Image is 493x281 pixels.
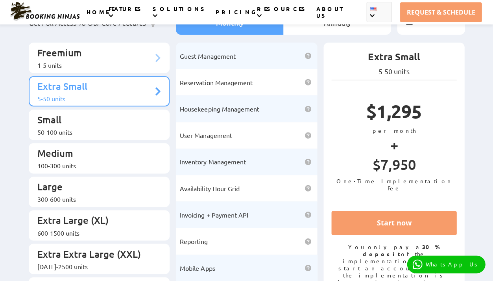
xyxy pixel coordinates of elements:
[305,106,311,112] img: help icon
[331,67,457,76] p: 5-50 units
[37,262,153,270] div: [DATE]-2500 units
[37,195,153,203] div: 300-600 units
[407,255,485,273] a: WhatsApp Us
[37,80,153,95] p: Extra Small
[257,5,308,21] a: RESOURCES
[180,158,246,166] span: Inventory Management
[180,105,259,113] span: Housekeeping Management
[37,162,153,169] div: 100-300 units
[180,184,239,192] span: Availability Hour Grid
[305,264,311,271] img: help icon
[331,134,457,156] p: +
[180,52,235,60] span: Guest Management
[37,95,153,102] div: 5-50 units
[331,211,457,235] a: Start now
[331,177,457,192] p: One-Time Implementation Fee
[37,214,153,229] p: Extra Large (XL)
[316,5,342,28] a: ABOUT US
[305,185,311,192] img: help icon
[37,128,153,136] div: 50-100 units
[37,61,153,69] div: 1-5 units
[180,211,248,219] span: Invoicing + Payment API
[37,181,153,195] p: Large
[305,132,311,139] img: help icon
[400,2,482,22] a: REQUEST & SCHEDULE
[362,243,440,257] strong: 30% deposit
[37,114,153,128] p: Small
[305,79,311,86] img: help icon
[87,8,109,24] a: HOME
[331,100,457,127] p: $1,295
[305,52,311,59] img: help icon
[37,229,153,236] div: 600-1500 units
[37,248,153,262] p: Extra Extra Large (XXL)
[180,131,232,139] span: User Management
[216,8,257,24] a: PRICING
[153,5,208,21] a: SOLUTIONS
[331,50,457,67] p: Extra Small
[180,264,215,272] span: Mobile Apps
[37,147,153,162] p: Medium
[305,211,311,218] img: help icon
[180,237,208,245] span: Reporting
[305,238,311,245] img: help icon
[425,261,480,268] p: WhatsApp Us
[180,78,252,86] span: Reservation Management
[331,127,457,134] p: per month
[305,158,311,165] img: help icon
[331,156,457,177] p: $7,950
[37,47,153,61] p: Freemium
[9,2,80,21] img: Booking Ninjas Logo
[109,5,144,21] a: FEATURES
